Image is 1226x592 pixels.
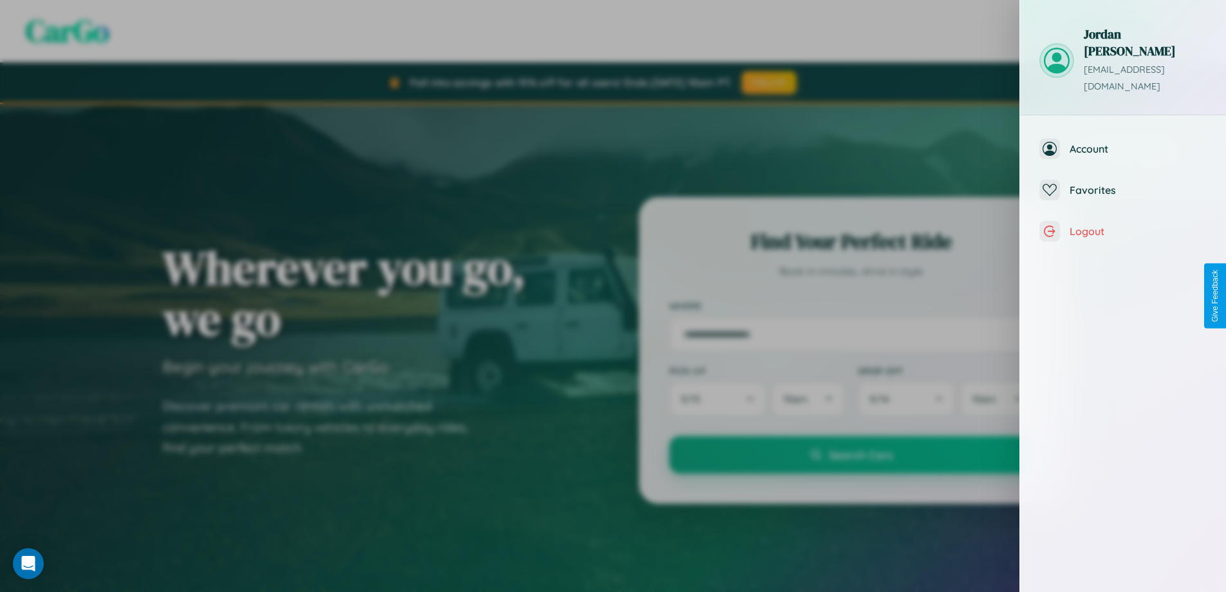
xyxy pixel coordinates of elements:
span: Favorites [1070,184,1207,196]
div: Open Intercom Messenger [13,548,44,579]
button: Logout [1020,211,1226,252]
span: Account [1070,142,1207,155]
span: Logout [1070,225,1207,238]
button: Favorites [1020,169,1226,211]
button: Account [1020,128,1226,169]
p: [EMAIL_ADDRESS][DOMAIN_NAME] [1084,62,1207,95]
div: Give Feedback [1211,270,1220,322]
h3: Jordan [PERSON_NAME] [1084,26,1207,59]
